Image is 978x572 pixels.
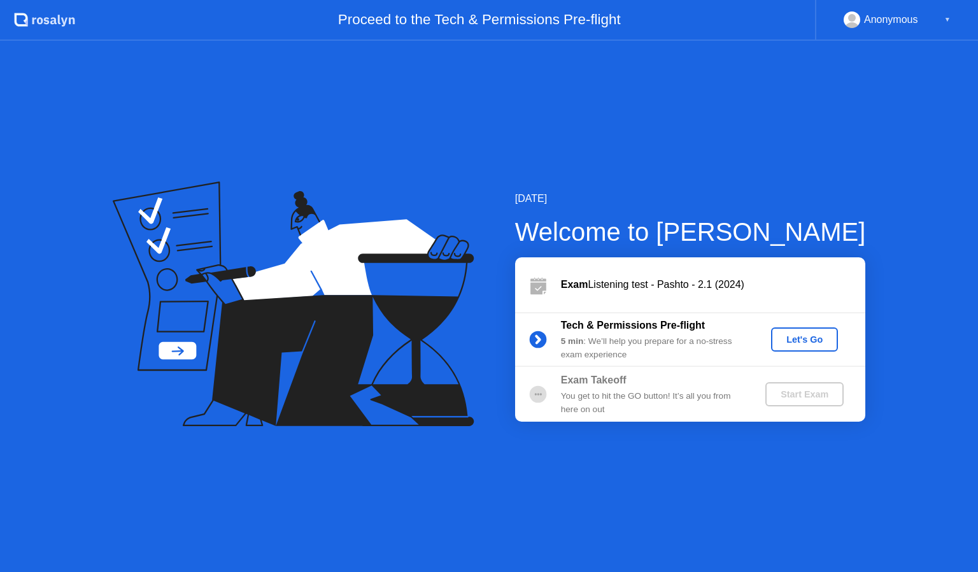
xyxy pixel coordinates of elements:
div: [DATE] [515,191,866,206]
div: Listening test - Pashto - 2.1 (2024) [561,277,865,292]
b: Tech & Permissions Pre-flight [561,320,705,331]
b: Exam Takeoff [561,375,627,385]
b: Exam [561,279,588,290]
div: ▼ [944,11,951,28]
button: Start Exam [765,382,844,406]
b: 5 min [561,336,584,346]
button: Let's Go [771,327,838,352]
div: : We’ll help you prepare for a no-stress exam experience [561,335,744,361]
div: Start Exam [770,389,839,399]
div: Anonymous [864,11,918,28]
div: Welcome to [PERSON_NAME] [515,213,866,251]
div: You get to hit the GO button! It’s all you from here on out [561,390,744,416]
div: Let's Go [776,334,833,345]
